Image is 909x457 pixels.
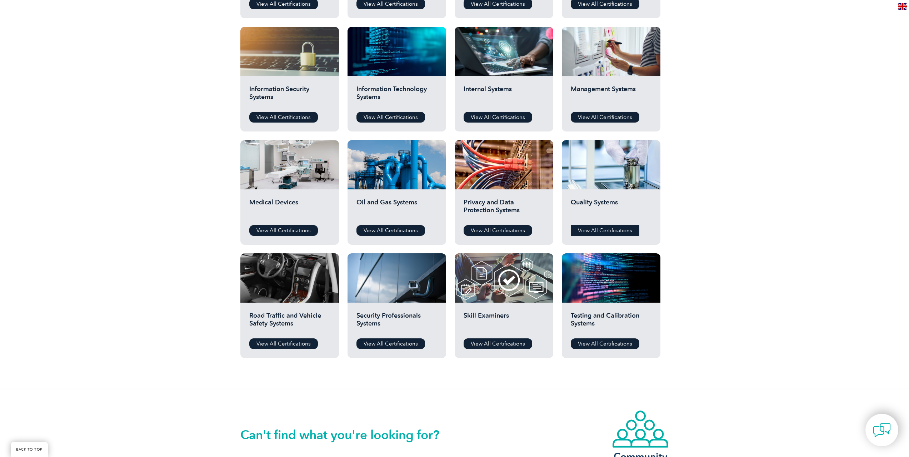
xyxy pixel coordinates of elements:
h2: Internal Systems [464,85,544,106]
a: View All Certifications [571,112,639,123]
h2: Oil and Gas Systems [356,198,437,220]
h2: Management Systems [571,85,651,106]
h2: Road Traffic and Vehicle Safety Systems [249,312,330,333]
h2: Quality Systems [571,198,651,220]
h2: Security Professionals Systems [356,312,437,333]
h2: Information Technology Systems [356,85,437,106]
h2: Information Security Systems [249,85,330,106]
a: View All Certifications [356,112,425,123]
img: contact-chat.png [873,421,891,439]
h2: Can't find what you're looking for? [240,429,455,441]
h2: Skill Examiners [464,312,544,333]
a: BACK TO TOP [11,442,48,457]
a: View All Certifications [356,338,425,349]
img: en [898,3,907,10]
a: View All Certifications [464,225,532,236]
a: View All Certifications [464,338,532,349]
a: View All Certifications [571,338,639,349]
h2: Privacy and Data Protection Systems [464,198,544,220]
a: View All Certifications [249,225,318,236]
a: View All Certifications [249,338,318,349]
h2: Testing and Calibration Systems [571,312,651,333]
img: icon-community.webp [612,410,669,448]
h2: Medical Devices [249,198,330,220]
a: View All Certifications [464,112,532,123]
a: View All Certifications [249,112,318,123]
a: View All Certifications [356,225,425,236]
a: View All Certifications [571,225,639,236]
